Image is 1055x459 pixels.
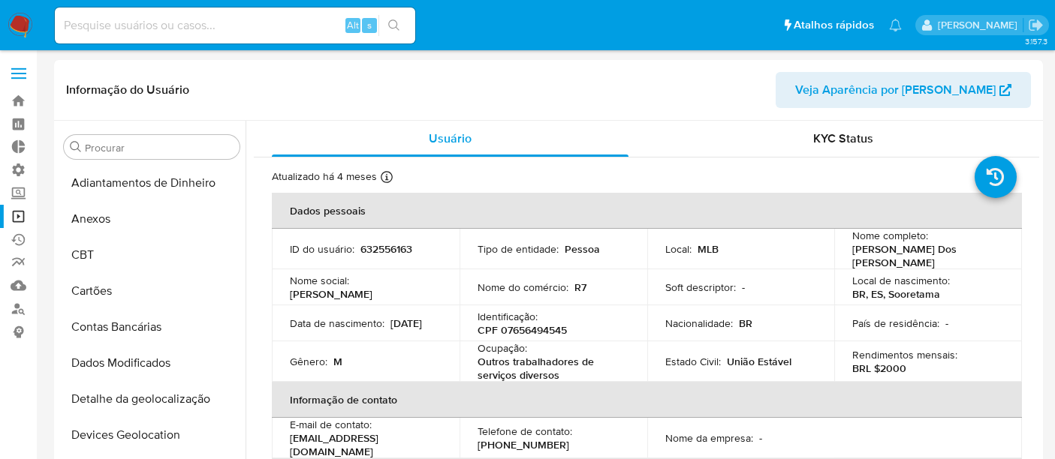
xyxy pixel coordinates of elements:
[478,242,559,256] p: Tipo de entidade :
[478,424,572,438] p: Telefone de contato :
[58,237,246,273] button: CBT
[290,431,436,458] p: [EMAIL_ADDRESS][DOMAIN_NAME]
[478,355,623,382] p: Outros trabalhadores de serviços diversos
[794,17,874,33] span: Atalhos rápidos
[852,348,957,361] p: Rendimentos mensais :
[665,316,733,330] p: Nacionalidade :
[478,438,569,451] p: [PHONE_NUMBER]
[290,316,384,330] p: Data de nascimento :
[813,130,873,147] span: KYC Status
[272,169,377,184] p: Atualizado há 4 meses
[665,431,753,445] p: Nome da empresa :
[58,345,246,381] button: Dados Modificados
[852,287,940,301] p: BR, ES, Sooretama
[58,273,246,309] button: Cartões
[347,18,359,32] span: Alt
[938,18,1023,32] p: alexandra.macedo@mercadolivre.com
[742,280,745,294] p: -
[478,310,538,323] p: Identificação :
[795,72,996,108] span: Veja Aparência por [PERSON_NAME]
[945,316,948,330] p: -
[333,355,342,368] p: M
[889,19,902,31] a: Notificações
[58,309,246,345] button: Contas Bancárias
[574,280,586,294] p: R7
[565,242,600,256] p: Pessoa
[390,316,422,330] p: [DATE]
[852,242,998,269] p: [PERSON_NAME] Dos [PERSON_NAME]
[378,15,409,36] button: search-icon
[1028,17,1044,33] a: Sair
[478,323,567,337] p: CPF 07656494545
[739,316,752,330] p: BR
[665,280,736,294] p: Soft descriptor :
[290,355,327,368] p: Gênero :
[429,130,472,147] span: Usuário
[58,201,246,237] button: Anexos
[272,382,1022,418] th: Informação de contato
[727,355,791,368] p: União Estável
[58,165,246,201] button: Adiantamentos de Dinheiro
[58,381,246,417] button: Detalhe da geolocalização
[85,141,234,154] input: Procurar
[290,242,354,256] p: ID do usuário :
[290,287,372,301] p: [PERSON_NAME]
[665,242,692,256] p: Local :
[367,18,372,32] span: s
[852,274,950,287] p: Local de nascimento :
[852,316,939,330] p: País de residência :
[290,418,372,431] p: E-mail de contato :
[58,417,246,453] button: Devices Geolocation
[665,355,721,368] p: Estado Civil :
[66,82,189,97] h1: Informação do Usuário
[852,361,906,375] p: BRL $2000
[290,274,349,287] p: Nome social :
[759,431,762,445] p: -
[360,242,412,256] p: 632556163
[478,280,568,294] p: Nome do comércio :
[478,341,527,355] p: Ocupação :
[852,229,928,242] p: Nome completo :
[776,72,1031,108] button: Veja Aparência por [PERSON_NAME]
[70,141,82,153] button: Procurar
[272,193,1022,229] th: Dados pessoais
[698,242,719,256] p: MLB
[55,16,415,35] input: Pesquise usuários ou casos...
